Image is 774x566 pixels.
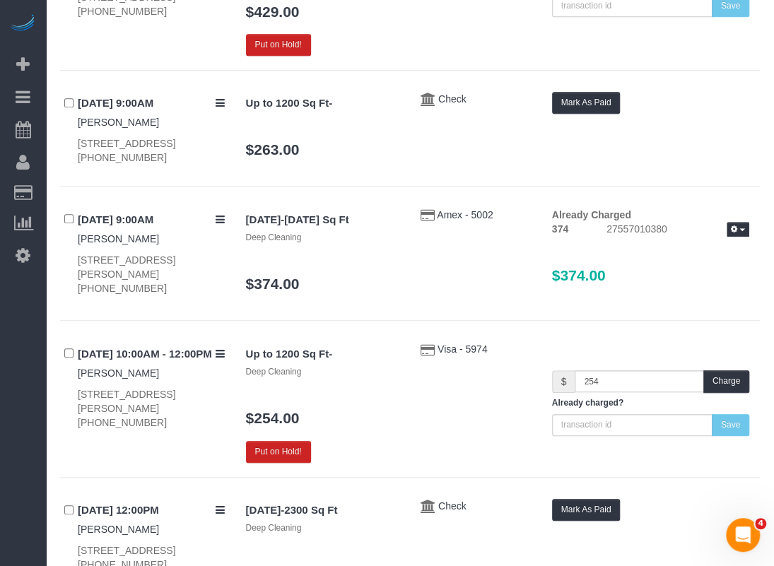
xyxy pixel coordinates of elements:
[552,399,749,408] h5: Already charged?
[246,348,400,360] h4: Up to 1200 Sq Ft-
[438,500,467,512] a: Check
[755,518,766,529] span: 4
[78,524,159,535] a: [PERSON_NAME]
[596,222,760,239] div: 27557010380
[246,366,400,378] div: Deep Cleaning
[78,233,159,244] a: [PERSON_NAME]
[246,232,400,244] div: Deep Cleaning
[703,370,749,392] button: Charge
[246,276,300,292] a: $374.00
[78,348,225,360] h4: [DATE] 10:00AM - 12:00PM
[726,518,760,552] iframe: Intercom live chat
[246,141,300,158] a: $263.00
[78,505,225,517] h4: [DATE] 12:00PM
[246,34,311,56] button: Put on Hold!
[78,214,225,226] h4: [DATE] 9:00AM
[246,441,311,463] button: Put on Hold!
[246,505,400,517] h4: [DATE]-2300 Sq Ft
[552,223,568,235] strong: 374
[246,214,400,226] h4: [DATE]-[DATE] Sq Ft
[78,387,225,430] div: [STREET_ADDRESS][PERSON_NAME] [PHONE_NUMBER]
[438,343,488,355] a: Visa - 5974
[246,410,300,426] a: $254.00
[552,92,621,114] button: Mark As Paid
[246,4,300,20] a: $429.00
[552,209,631,220] strong: Already Charged
[438,93,467,105] a: Check
[552,370,575,392] span: $
[78,253,225,295] div: [STREET_ADDRESS][PERSON_NAME] [PHONE_NUMBER]
[78,136,225,165] div: [STREET_ADDRESS] [PHONE_NUMBER]
[246,522,400,534] div: Deep Cleaning
[78,367,159,379] a: [PERSON_NAME]
[8,14,37,34] img: Automaid Logo
[246,98,400,110] h4: Up to 1200 Sq Ft-
[78,98,225,110] h4: [DATE] 9:00AM
[552,267,606,283] span: $374.00
[552,414,713,436] input: transaction id
[437,209,493,220] a: Amex - 5002
[78,117,159,128] a: [PERSON_NAME]
[552,499,621,521] button: Mark As Paid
